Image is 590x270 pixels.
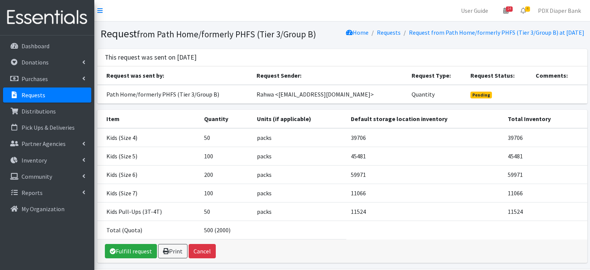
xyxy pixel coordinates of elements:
p: Reports [22,189,43,196]
td: Kids (Size 5) [97,147,200,165]
a: Donations [3,55,91,70]
p: Distributions [22,107,56,115]
td: 39706 [503,128,587,147]
h1: Request [100,27,340,40]
a: Fulfill request [105,244,157,258]
td: Kids (Size 7) [97,184,200,202]
a: Print [158,244,187,258]
button: Cancel [189,244,216,258]
td: 500 (2000) [200,221,252,239]
td: Quantity [407,85,466,104]
th: Total Inventory [503,110,587,128]
td: Total (Quota) [97,221,200,239]
th: Item [97,110,200,128]
p: Pick Ups & Deliveries [22,124,75,131]
td: 100 [200,147,252,165]
small: from Path Home/formerly PHFS (Tier 3/Group B) [137,29,316,40]
td: packs [252,202,346,221]
a: Distributions [3,104,91,119]
a: Partner Agencies [3,136,91,151]
td: Rahwa <[EMAIL_ADDRESS][DOMAIN_NAME]> [252,85,407,104]
td: 45481 [346,147,503,165]
p: Requests [22,91,45,99]
th: Comments: [531,66,587,85]
span: 4 [525,6,530,12]
a: Community [3,169,91,184]
td: packs [252,128,346,147]
td: 50 [200,128,252,147]
td: 39706 [346,128,503,147]
th: Request was sent by: [97,66,252,85]
td: packs [252,165,346,184]
td: Kids Pull-Ups (3T-4T) [97,202,200,221]
th: Request Type: [407,66,466,85]
td: 200 [200,165,252,184]
a: Request from Path Home/formerly PHFS (Tier 3/Group B) at [DATE] [409,29,584,36]
a: Pick Ups & Deliveries [3,120,91,135]
a: User Guide [455,3,494,18]
a: 14 [497,3,515,18]
a: Requests [3,87,91,103]
th: Default storage location inventory [346,110,503,128]
a: Home [346,29,369,36]
a: PDX Diaper Bank [532,3,587,18]
td: 100 [200,184,252,202]
td: 45481 [503,147,587,165]
td: 50 [200,202,252,221]
a: Inventory [3,153,91,168]
p: Purchases [22,75,48,83]
th: Units (if applicable) [252,110,346,128]
td: 11524 [346,202,503,221]
th: Request Sender: [252,66,407,85]
p: My Organization [22,205,65,213]
img: HumanEssentials [3,5,91,30]
td: 11066 [346,184,503,202]
p: Community [22,173,52,180]
a: Dashboard [3,38,91,54]
a: 4 [515,3,532,18]
p: Dashboard [22,42,49,50]
h3: This request was sent on [DATE] [105,54,197,61]
th: Request Status: [466,66,531,85]
td: 11524 [503,202,587,221]
p: Partner Agencies [22,140,66,147]
td: 11066 [503,184,587,202]
a: Requests [377,29,401,36]
span: Pending [470,92,492,98]
td: 59971 [503,165,587,184]
p: Inventory [22,156,47,164]
td: packs [252,147,346,165]
a: My Organization [3,201,91,216]
span: 14 [506,6,513,12]
a: Reports [3,185,91,200]
td: packs [252,184,346,202]
p: Donations [22,58,49,66]
th: Quantity [200,110,252,128]
td: Kids (Size 4) [97,128,200,147]
td: 59971 [346,165,503,184]
td: Path Home/formerly PHFS (Tier 3/Group B) [97,85,252,104]
td: Kids (Size 6) [97,165,200,184]
a: Purchases [3,71,91,86]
